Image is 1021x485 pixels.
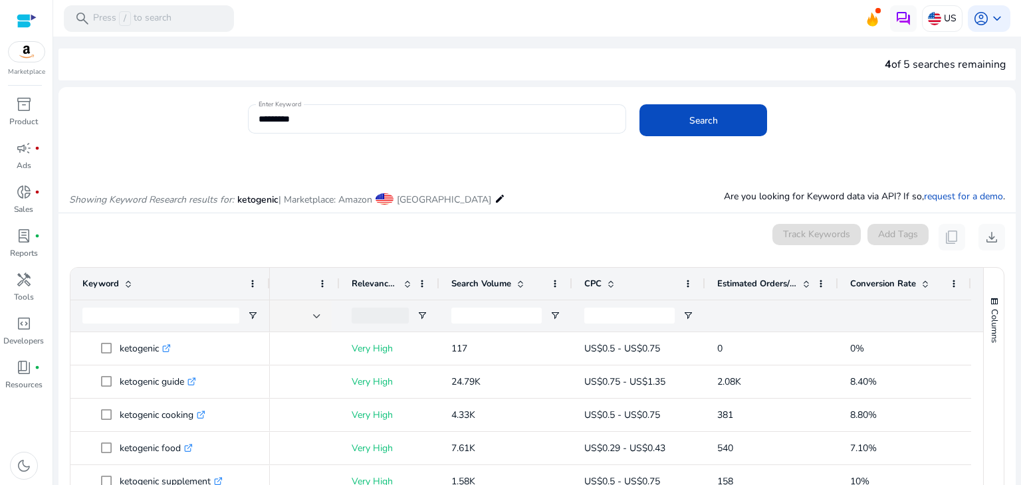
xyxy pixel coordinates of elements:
a: request for a demo [924,190,1003,203]
p: ketogenic cooking [120,401,205,429]
span: Columns [988,309,1000,343]
p: Very High [352,368,427,395]
span: code_blocks [16,316,32,332]
span: US$0.75 - US$1.35 [584,375,665,388]
button: Search [639,104,767,136]
span: book_4 [16,359,32,375]
button: Open Filter Menu [683,310,693,321]
span: 4 [885,57,891,72]
button: download [978,224,1005,250]
span: CPC [584,278,602,290]
span: fiber_manual_record [35,233,40,239]
p: Very High [352,335,427,362]
span: 117 [451,342,467,355]
span: inventory_2 [16,96,32,112]
p: Reports [10,247,38,259]
p: Very High [352,435,427,462]
span: fiber_manual_record [35,145,40,151]
p: US [944,7,957,30]
p: ketogenic guide [120,368,196,395]
span: 381 [717,409,733,421]
img: amazon.svg [9,42,45,62]
span: fiber_manual_record [35,189,40,195]
p: Resources [5,379,43,391]
button: Open Filter Menu [247,310,258,321]
img: us.svg [928,12,941,25]
mat-icon: edit [495,191,505,207]
span: 540 [717,442,733,454]
span: 8.40% [850,375,877,388]
input: Keyword Filter Input [82,308,239,324]
span: US$0.5 - US$0.75 [584,409,660,421]
span: Relevance Score [352,278,398,290]
input: CPC Filter Input [584,308,675,324]
p: Ads [17,159,31,171]
button: Open Filter Menu [550,310,560,321]
input: Search Volume Filter Input [451,308,542,324]
span: US$0.5 - US$0.75 [584,342,660,355]
p: Are you looking for Keyword data via API? If so, . [724,189,1005,203]
span: 0% [850,342,864,355]
span: Search Volume [451,278,511,290]
span: | Marketplace: Amazon [279,193,372,206]
span: dark_mode [16,458,32,474]
span: 7.61K [451,442,475,454]
span: 0 [717,342,723,355]
span: Conversion Rate [850,278,916,290]
p: ketogenic food [120,435,193,462]
i: Showing Keyword Research results for: [69,193,234,206]
span: lab_profile [16,228,32,244]
span: keyboard_arrow_down [989,11,1005,27]
span: Estimated Orders/Month [717,278,797,290]
p: Press to search [93,11,171,26]
span: account_circle [973,11,989,27]
span: 4.33K [451,409,475,421]
span: 7.10% [850,442,877,454]
span: handyman [16,272,32,288]
span: / [119,11,131,26]
p: Product [9,116,38,128]
p: Sales [14,203,33,215]
span: US$0.29 - US$0.43 [584,442,665,454]
p: Marketplace [8,67,45,77]
div: of 5 searches remaining [885,56,1006,72]
span: download [984,229,1000,245]
span: ketogenic [237,193,279,206]
span: Keyword [82,278,119,290]
span: search [74,11,90,27]
p: ketogenic [120,335,171,362]
p: Tools [14,291,34,303]
span: 8.80% [850,409,877,421]
span: Search [689,114,718,128]
p: Developers [3,335,44,347]
span: campaign [16,140,32,156]
mat-label: Enter Keyword [259,100,301,109]
span: 2.08K [717,375,741,388]
button: Open Filter Menu [417,310,427,321]
span: 24.79K [451,375,481,388]
span: [GEOGRAPHIC_DATA] [397,193,491,206]
p: Very High [352,401,427,429]
span: fiber_manual_record [35,365,40,370]
span: donut_small [16,184,32,200]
